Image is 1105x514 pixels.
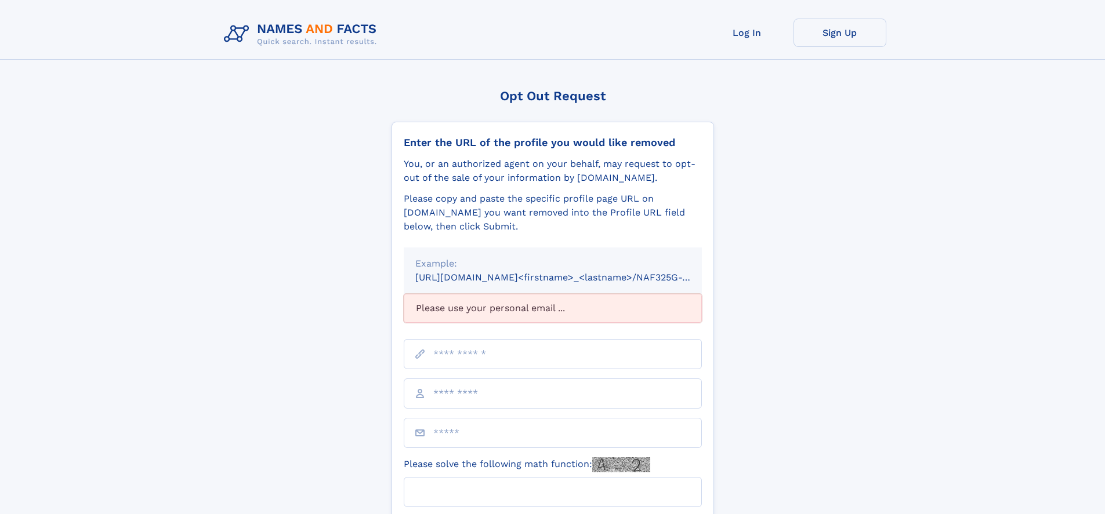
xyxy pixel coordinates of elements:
div: Please use your personal email ... [404,294,702,323]
label: Please solve the following math function: [404,457,650,472]
div: Opt Out Request [392,89,714,103]
a: Log In [701,19,794,47]
div: Please copy and paste the specific profile page URL on [DOMAIN_NAME] you want removed into the Pr... [404,192,702,234]
small: [URL][DOMAIN_NAME]<firstname>_<lastname>/NAF325G-xxxxxxxx [415,272,724,283]
div: Example: [415,257,690,271]
div: Enter the URL of the profile you would like removed [404,136,702,149]
img: Logo Names and Facts [219,19,386,50]
div: You, or an authorized agent on your behalf, may request to opt-out of the sale of your informatio... [404,157,702,185]
a: Sign Up [794,19,886,47]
